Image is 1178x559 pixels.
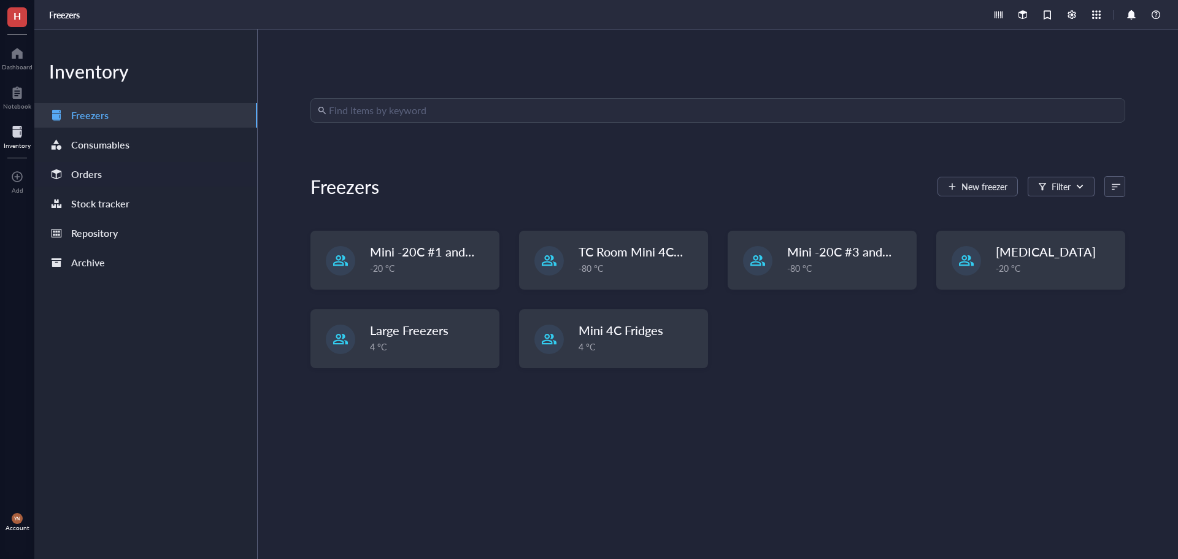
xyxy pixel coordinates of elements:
[71,107,109,124] div: Freezers
[3,102,31,110] div: Notebook
[787,261,909,275] div: -80 °C
[71,136,129,153] div: Consumables
[996,261,1117,275] div: -20 °C
[34,103,257,128] a: Freezers
[370,340,491,353] div: 4 °C
[961,182,1007,191] span: New freezer
[34,59,257,83] div: Inventory
[71,254,105,271] div: Archive
[579,261,700,275] div: -80 °C
[370,261,491,275] div: -20 °C
[6,524,29,531] div: Account
[34,191,257,216] a: Stock tracker
[370,243,483,260] span: Mini -20C #1 and #2
[49,9,82,20] a: Freezers
[34,221,257,245] a: Repository
[579,340,700,353] div: 4 °C
[310,174,379,199] div: Freezers
[370,322,448,339] span: Large Freezers
[71,166,102,183] div: Orders
[2,44,33,71] a: Dashboard
[937,177,1018,196] button: New freezer
[4,142,31,149] div: Inventory
[1052,180,1071,193] div: Filter
[71,225,118,242] div: Repository
[12,187,23,194] div: Add
[579,322,663,339] span: Mini 4C Fridges
[4,122,31,149] a: Inventory
[2,63,33,71] div: Dashboard
[34,133,257,157] a: Consumables
[787,243,900,260] span: Mini -20C #3 and #4
[14,516,20,522] span: YN
[71,195,129,212] div: Stock tracker
[13,8,21,23] span: H
[3,83,31,110] a: Notebook
[34,162,257,187] a: Orders
[996,243,1096,260] span: [MEDICAL_DATA]
[34,250,257,275] a: Archive
[579,243,711,260] span: TC Room Mini 4C+ -20C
